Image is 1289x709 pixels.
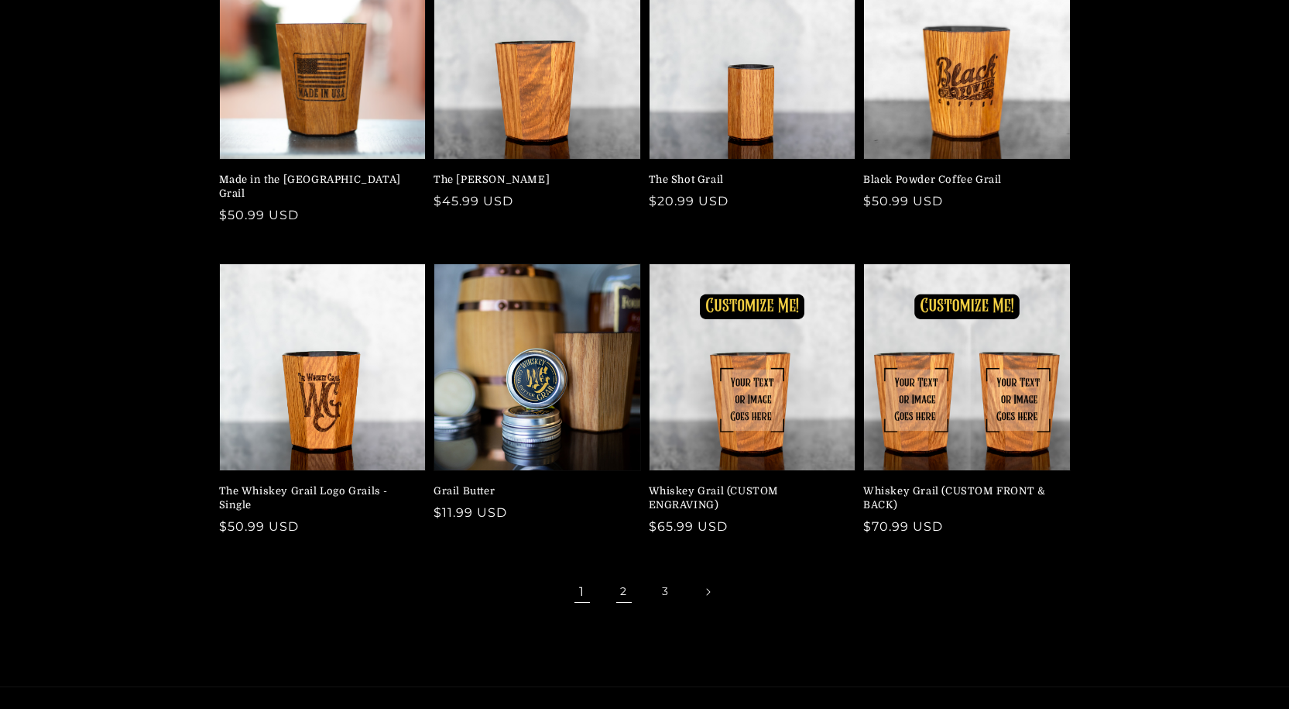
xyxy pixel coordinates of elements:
a: The Shot Grail [649,173,847,187]
span: Page 1 [565,575,599,609]
a: The Whiskey Grail Logo Grails - Single [219,484,417,512]
a: Whiskey Grail (CUSTOM FRONT & BACK) [863,484,1061,512]
a: Page 2 [607,575,641,609]
a: The [PERSON_NAME] [434,173,632,187]
a: Next page [691,575,725,609]
a: Made in the [GEOGRAPHIC_DATA] Grail [219,173,417,201]
a: Grail Butter [434,484,632,498]
a: Black Powder Coffee Grail [863,173,1061,187]
a: Page 3 [649,575,683,609]
nav: Pagination [219,575,1071,609]
a: Whiskey Grail (CUSTOM ENGRAVING) [649,484,847,512]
